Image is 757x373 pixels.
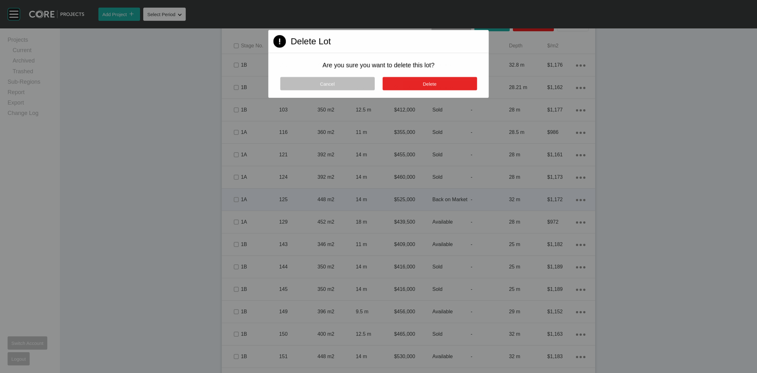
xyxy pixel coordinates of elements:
[423,81,437,86] span: Delete
[320,81,335,86] span: Cancel
[382,77,477,90] button: Delete
[290,35,331,47] h2: Delete Lot
[284,61,474,69] p: Are you sure you want to delete this lot?
[280,77,374,90] button: Cancel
